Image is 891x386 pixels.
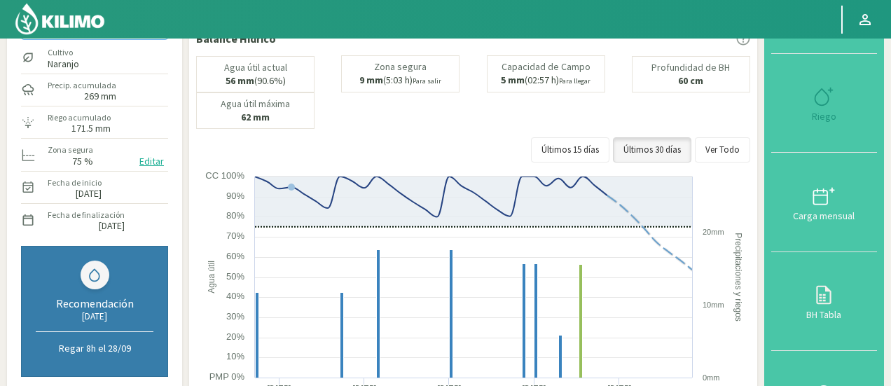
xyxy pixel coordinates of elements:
img: Kilimo [14,2,106,36]
text: 80% [226,210,244,221]
div: Recomendación [36,296,153,310]
label: Fecha de finalización [48,209,125,221]
p: Agua útil máxima [221,99,290,109]
p: (90.6%) [226,76,286,86]
label: Fecha de inicio [48,177,102,189]
label: 75 % [72,157,93,166]
div: BH Tabla [775,310,873,319]
div: Carga mensual [775,211,873,221]
p: Zona segura [374,62,427,72]
text: 20% [226,331,244,342]
p: Regar 8h el 28/09 [36,342,153,354]
p: (02:57 h) [501,75,590,86]
text: 70% [226,230,244,241]
text: 10% [226,351,244,361]
text: 0mm [703,373,719,382]
text: Precipitaciones y riegos [733,233,743,322]
b: 9 mm [359,74,383,86]
label: Precip. acumulada [48,79,116,92]
button: Riego [771,54,877,153]
button: Últimos 15 días [531,137,609,163]
label: Cultivo [48,46,79,59]
label: 171.5 mm [71,124,111,133]
div: Riego [775,111,873,121]
button: Últimos 30 días [613,137,691,163]
p: Profundidad de BH [651,62,730,73]
text: PMP 0% [209,371,245,382]
text: 30% [226,311,244,322]
p: Balance Hídrico [196,30,276,47]
div: [DATE] [36,310,153,322]
text: CC 100% [205,170,244,181]
label: Zona segura [48,144,93,156]
small: Para llegar [559,76,590,85]
button: Ver Todo [695,137,750,163]
b: 5 mm [501,74,525,86]
b: 60 cm [678,74,703,87]
button: BH Tabla [771,252,877,351]
button: Carga mensual [771,153,877,251]
label: [DATE] [99,221,125,230]
p: (5:03 h) [359,75,441,86]
button: Editar [135,153,168,170]
text: 60% [226,251,244,261]
p: Capacidad de Campo [502,62,590,72]
label: Riego acumulado [48,111,111,124]
text: 10mm [703,301,724,309]
b: 56 mm [226,74,254,87]
text: Agua útil [207,261,216,294]
p: Agua útil actual [224,62,287,73]
text: 40% [226,291,244,301]
text: 90% [226,191,244,201]
label: [DATE] [76,189,102,198]
text: 50% [226,271,244,282]
label: Naranjo [48,60,79,69]
b: 62 mm [241,111,270,123]
label: 269 mm [84,92,116,101]
text: 20mm [703,228,724,236]
small: Para salir [413,76,441,85]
